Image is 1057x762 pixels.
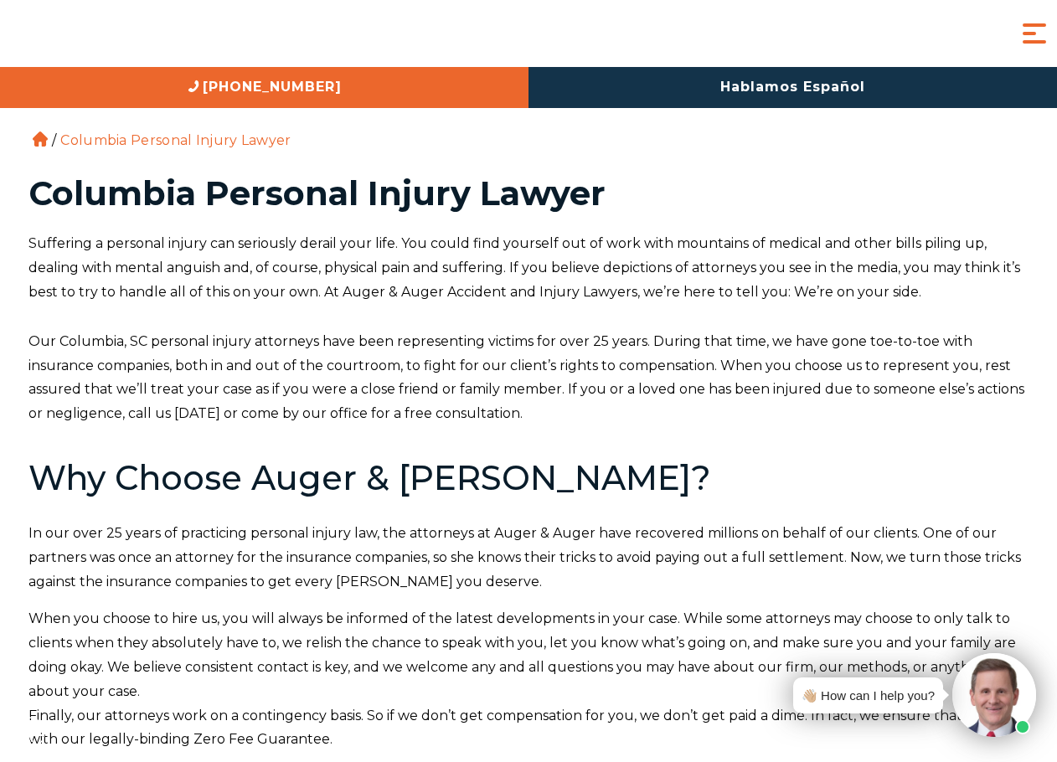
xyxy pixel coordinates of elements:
[28,460,1029,497] h2: Why Choose Auger & [PERSON_NAME]?
[33,131,48,147] a: Home
[28,177,1029,210] h1: Columbia Personal Injury Lawyer
[28,330,1029,426] p: Our Columbia, SC personal injury attorneys have been representing victims for over 25 years. Duri...
[952,653,1036,737] img: Intaker widget Avatar
[13,18,214,49] img: Auger & Auger Accident and Injury Lawyers Logo
[56,132,295,148] li: Columbia Personal Injury Lawyer
[802,684,935,707] div: 👋🏼 How can I help you?
[528,67,1057,108] a: Hablamos Español
[28,522,1029,594] p: In our over 25 years of practicing personal injury law, the attorneys at Auger & Auger have recov...
[28,607,1029,752] p: When you choose to hire us, you will always be informed of the latest developments in your case. ...
[28,232,1029,304] p: Suffering a personal injury can seriously derail your life. You could find yourself out of work w...
[1018,17,1051,50] button: Menu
